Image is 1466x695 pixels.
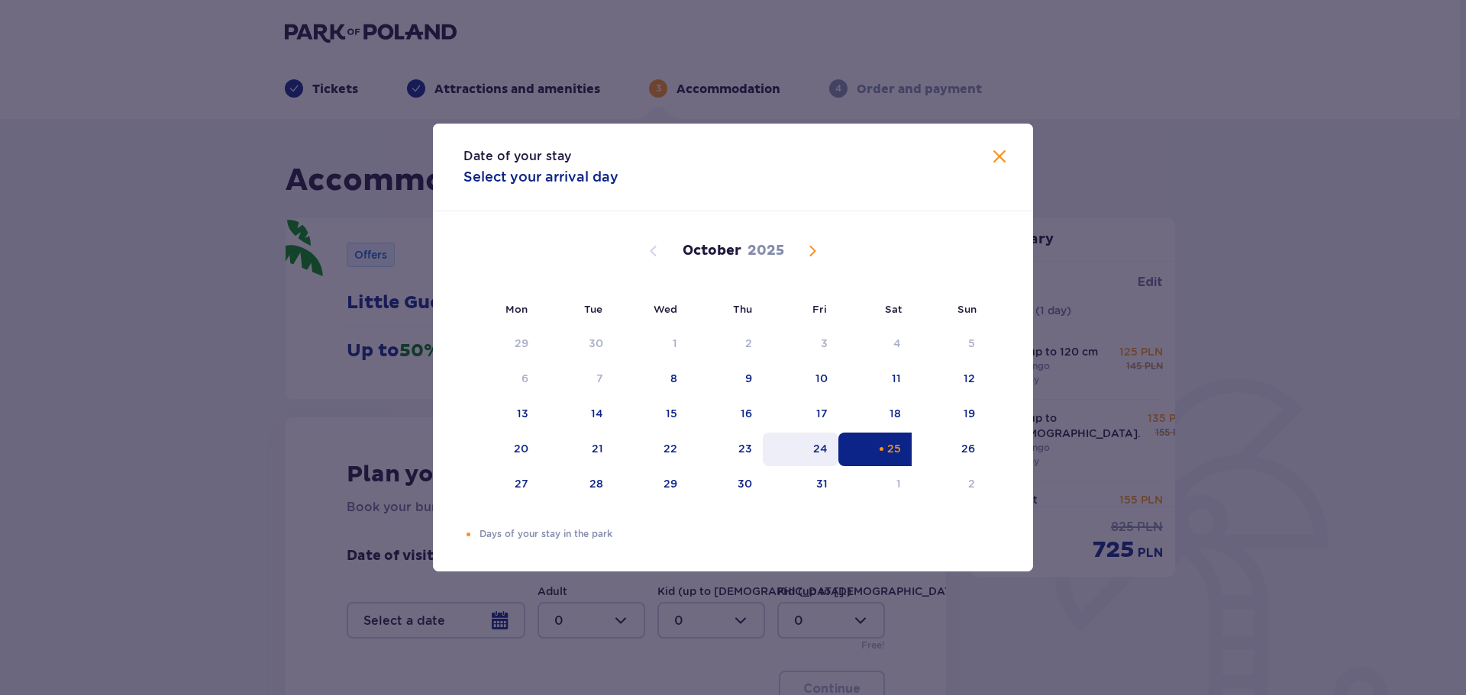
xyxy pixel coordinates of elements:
[763,397,838,431] td: 17
[505,303,528,315] small: Mon
[968,476,975,491] div: 2
[733,303,752,315] small: Thu
[463,168,618,186] p: Select your arrival day
[688,468,764,501] td: 30
[877,444,886,454] div: Orange dot
[589,336,603,351] div: 30
[763,362,838,396] td: 10
[688,433,764,466] td: 23
[463,327,539,361] td: Date not available. Monday, September 29, 2025
[990,148,1009,167] button: Close
[644,242,663,260] button: Previous month
[815,371,828,386] div: 10
[480,527,1003,541] p: Days of your stay in the park
[463,362,539,396] td: Date not available. Monday, October 6, 2025
[539,397,615,431] td: 14
[885,303,902,315] small: Sat
[748,242,784,260] p: 2025
[912,468,986,501] td: 2
[673,336,677,351] div: 1
[964,371,975,386] div: 12
[614,362,688,396] td: 8
[813,441,828,456] div: 24
[741,406,752,421] div: 16
[463,148,571,165] p: Date of your stay
[463,397,539,431] td: 13
[893,336,901,351] div: 4
[515,336,528,351] div: 29
[912,327,986,361] td: Date not available. Sunday, October 5, 2025
[964,406,975,421] div: 19
[688,362,764,396] td: 9
[816,476,828,491] div: 31
[838,433,912,466] td: Date selected. Saturday, October 25, 2025
[838,468,912,501] td: 1
[821,336,828,351] div: 3
[890,406,901,421] div: 18
[539,362,615,396] td: Date not available. Tuesday, October 7, 2025
[670,371,677,386] div: 8
[816,406,828,421] div: 17
[838,397,912,431] td: 18
[912,362,986,396] td: 12
[463,468,539,501] td: 27
[592,441,603,456] div: 21
[812,303,827,315] small: Fri
[803,242,822,260] button: Next month
[596,371,603,386] div: 7
[515,476,528,491] div: 27
[539,327,615,361] td: Date not available. Tuesday, September 30, 2025
[968,336,975,351] div: 5
[887,441,901,456] div: 25
[838,362,912,396] td: 11
[892,371,901,386] div: 11
[614,327,688,361] td: Date not available. Wednesday, October 1, 2025
[514,441,528,456] div: 20
[614,433,688,466] td: 22
[961,441,975,456] div: 26
[584,303,602,315] small: Tue
[896,476,901,491] div: 1
[912,433,986,466] td: 26
[521,371,528,386] div: 6
[763,433,838,466] td: 24
[664,441,677,456] div: 22
[517,406,528,421] div: 13
[738,476,752,491] div: 30
[688,327,764,361] td: Date not available. Thursday, October 2, 2025
[654,303,677,315] small: Wed
[463,433,539,466] td: 20
[763,327,838,361] td: Date not available. Friday, October 3, 2025
[614,397,688,431] td: 15
[614,468,688,501] td: 29
[463,529,473,539] div: Orange dot
[912,397,986,431] td: 19
[763,468,838,501] td: 31
[745,371,752,386] div: 9
[688,397,764,431] td: 16
[957,303,977,315] small: Sun
[745,336,752,351] div: 2
[738,441,752,456] div: 23
[589,476,603,491] div: 28
[664,476,677,491] div: 29
[539,433,615,466] td: 21
[683,242,741,260] p: October
[539,468,615,501] td: 28
[666,406,677,421] div: 15
[591,406,603,421] div: 14
[838,327,912,361] td: Date not available. Saturday, October 4, 2025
